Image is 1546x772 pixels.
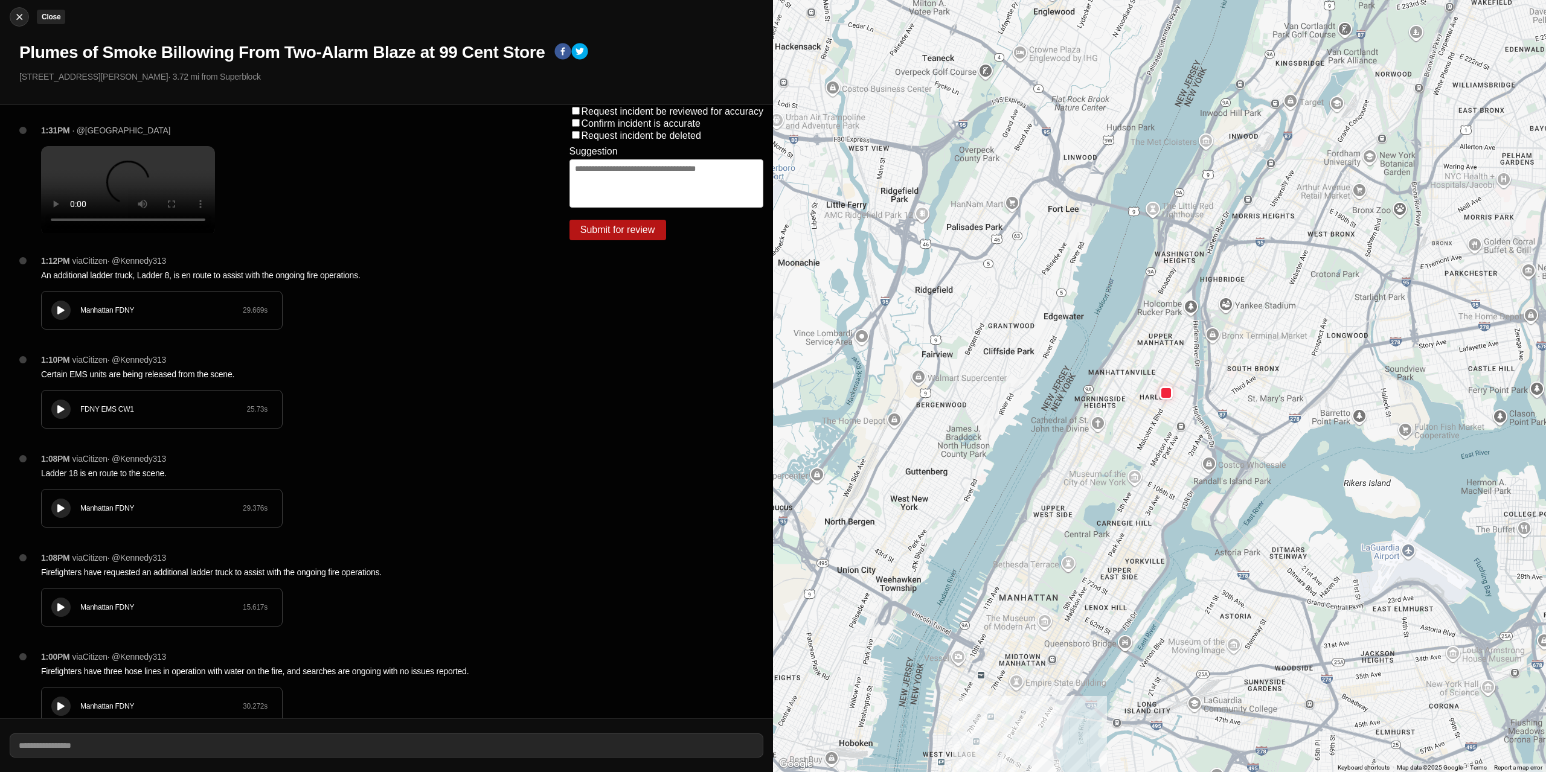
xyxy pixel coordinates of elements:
[13,11,25,23] img: cancel
[41,354,70,366] p: 1:10PM
[80,602,243,612] div: Manhattan FDNY
[19,42,545,63] h1: Plumes of Smoke Billowing From Two-Alarm Blaze at 99 Cent Store
[569,220,666,240] button: Submit for review
[41,651,70,663] p: 1:00PM
[554,43,571,62] button: facebook
[1397,764,1463,771] span: Map data ©2025 Google
[243,503,268,513] div: 29.376 s
[41,368,521,380] p: Certain EMS units are being released from the scene.
[41,124,70,136] p: 1:31PM
[41,467,521,479] p: Ladder 18 is en route to the scene.
[72,124,171,136] p: · @[GEOGRAPHIC_DATA]
[41,566,521,578] p: Firefighters have requested an additional ladder truck to assist with the ongoing fire operations.
[582,130,701,141] label: Request incident be deleted
[243,602,268,612] div: 15.617 s
[41,453,70,465] p: 1:08PM
[19,71,763,83] p: [STREET_ADDRESS][PERSON_NAME] · 3.72 mi from Superblock
[72,651,167,663] p: via Citizen · @ Kennedy313
[571,43,588,62] button: twitter
[41,665,521,677] p: Firefighters have three hose lines in operation with water on the fire, and searches are ongoing ...
[80,404,246,414] div: FDNY EMS CW1
[246,404,268,414] div: 25.73 s
[72,354,167,366] p: via Citizen · @ Kennedy313
[582,106,764,116] label: Request incident be reviewed for accuracy
[10,7,29,27] button: cancelClose
[243,701,268,711] div: 30.272 s
[41,552,70,564] p: 1:08PM
[582,118,701,129] label: Confirm incident is accurate
[72,255,167,267] p: via Citizen · @ Kennedy313
[41,255,70,267] p: 1:12PM
[569,146,618,157] label: Suggestion
[41,269,521,281] p: An additional ladder truck, Ladder 8, is en route to assist with the ongoing fire operations.
[80,701,243,711] div: Manhattan FDNY
[42,13,60,21] small: Close
[72,552,167,564] p: via Citizen · @ Kennedy313
[80,503,243,513] div: Manhattan FDNY
[80,305,243,315] div: Manhattan FDNY
[776,756,816,772] a: Open this area in Google Maps (opens a new window)
[243,305,268,315] div: 29.669 s
[72,453,167,465] p: via Citizen · @ Kennedy313
[776,756,816,772] img: Google
[1338,764,1390,772] button: Keyboard shortcuts
[1470,764,1487,771] a: Terms (opens in new tab)
[1494,764,1542,771] a: Report a map error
